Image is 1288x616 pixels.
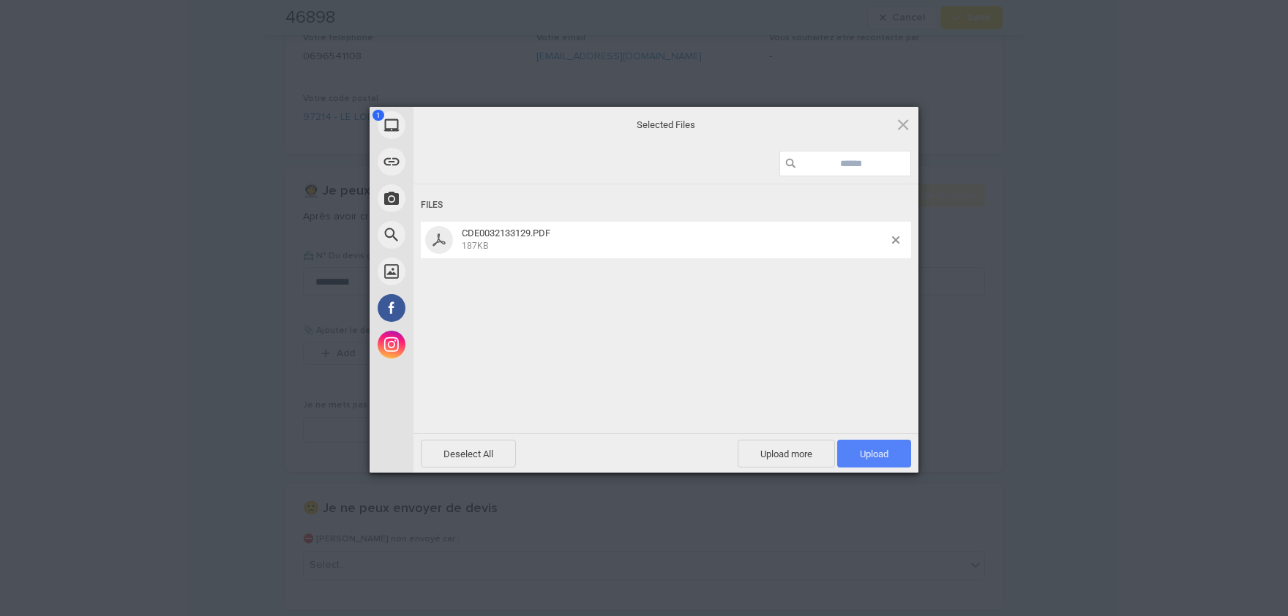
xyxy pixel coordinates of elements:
[738,440,835,467] span: Upload more
[895,116,911,132] span: Click here or hit ESC to close picker
[372,110,384,121] span: 1
[837,440,911,467] span: Upload
[421,192,911,219] div: Files
[462,241,488,251] span: 187KB
[370,107,545,143] div: My Device
[370,290,545,326] div: Facebook
[421,440,516,467] span: Deselect All
[370,326,545,363] div: Instagram
[860,448,888,459] span: Upload
[370,180,545,217] div: Take Photo
[370,143,545,180] div: Link (URL)
[457,228,892,252] span: CDE0032133129.PDF
[370,217,545,253] div: Web Search
[462,228,550,238] span: CDE0032133129.PDF
[520,119,812,132] span: Selected Files
[370,253,545,290] div: Unsplash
